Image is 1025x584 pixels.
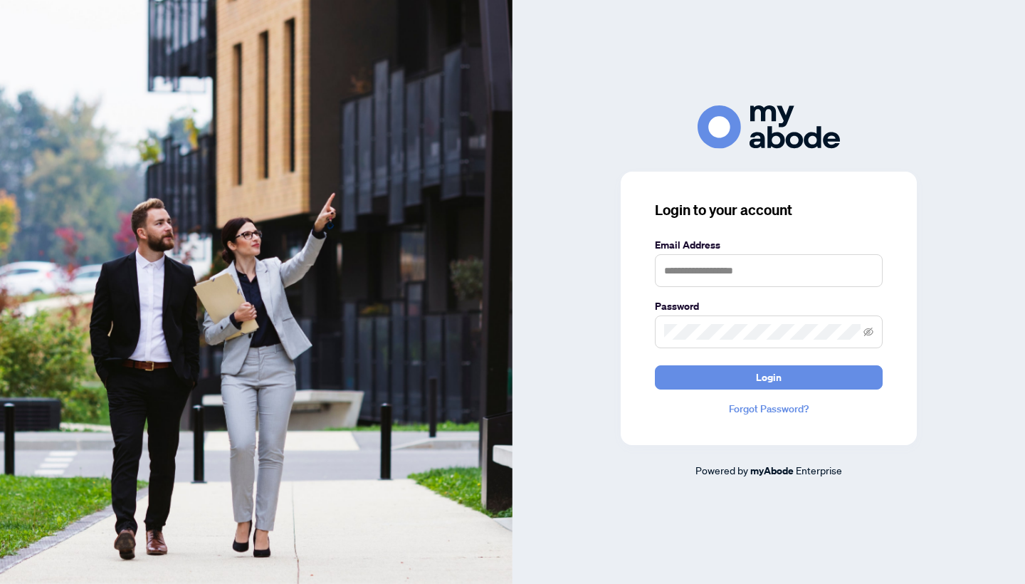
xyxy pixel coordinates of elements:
label: Email Address [655,237,883,253]
label: Password [655,298,883,314]
a: Forgot Password? [655,401,883,417]
img: ma-logo [698,105,840,149]
a: myAbode [750,463,794,479]
span: Enterprise [796,464,842,476]
span: Login [756,366,782,389]
span: Powered by [695,464,748,476]
span: eye-invisible [863,327,873,337]
h3: Login to your account [655,200,883,220]
button: Login [655,365,883,390]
